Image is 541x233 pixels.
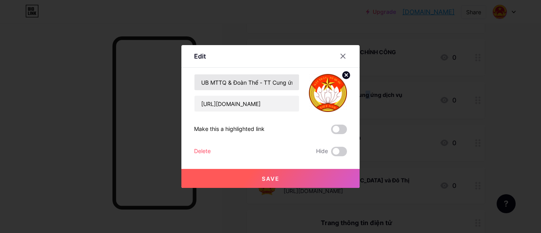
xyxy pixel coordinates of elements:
[194,125,265,134] div: Make this a highlighted link
[262,175,280,182] span: Save
[194,74,299,90] input: Title
[316,147,328,156] span: Hide
[194,51,206,61] div: Edit
[194,147,211,156] div: Delete
[181,169,360,188] button: Save
[309,74,347,112] img: link_thumbnail
[194,96,299,112] input: URL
